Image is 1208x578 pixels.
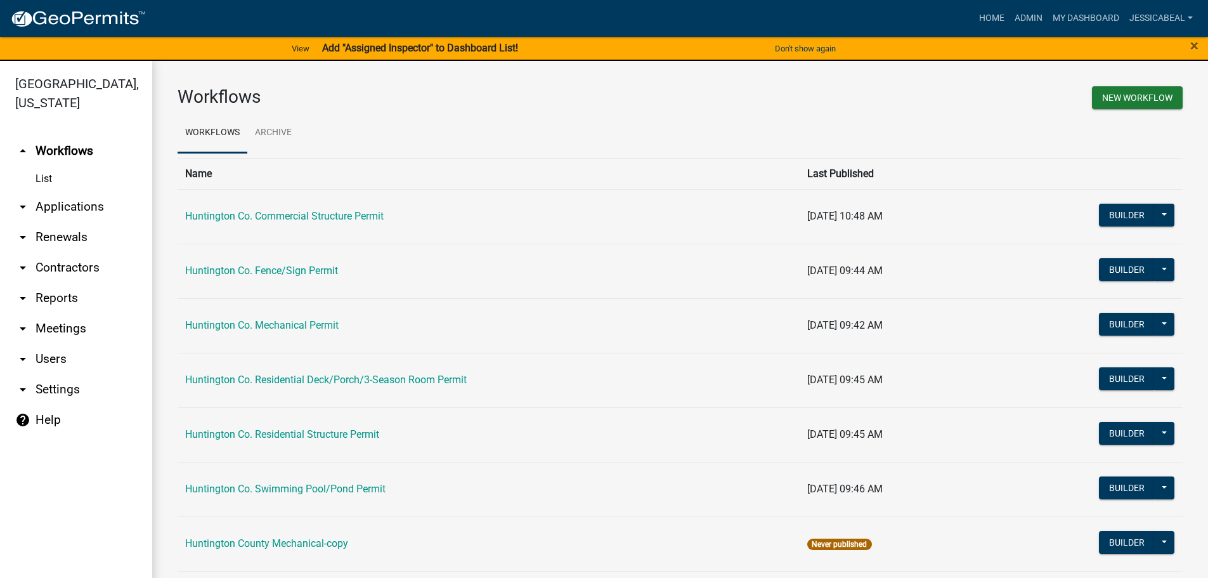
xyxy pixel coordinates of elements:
[185,374,467,386] a: Huntington Co. Residential Deck/Porch/3-Season Room Permit
[15,351,30,367] i: arrow_drop_down
[185,265,338,277] a: Huntington Co. Fence/Sign Permit
[15,230,30,245] i: arrow_drop_down
[15,382,30,397] i: arrow_drop_down
[15,321,30,336] i: arrow_drop_down
[178,158,800,189] th: Name
[807,483,883,495] span: [DATE] 09:46 AM
[247,113,299,154] a: Archive
[185,319,339,331] a: Huntington Co. Mechanical Permit
[322,42,518,54] strong: Add "Assigned Inspector" to Dashboard List!
[1190,38,1198,53] button: Close
[1099,531,1155,554] button: Builder
[185,210,384,222] a: Huntington Co. Commercial Structure Permit
[1092,86,1183,109] button: New Workflow
[185,537,348,549] a: Huntington County Mechanical-copy
[1010,6,1048,30] a: Admin
[807,265,883,277] span: [DATE] 09:44 AM
[15,412,30,428] i: help
[185,428,379,440] a: Huntington Co. Residential Structure Permit
[807,319,883,331] span: [DATE] 09:42 AM
[807,210,883,222] span: [DATE] 10:48 AM
[1124,6,1198,30] a: JessicaBeal
[1099,313,1155,336] button: Builder
[807,374,883,386] span: [DATE] 09:45 AM
[1190,37,1198,55] span: ×
[1099,367,1155,390] button: Builder
[178,113,247,154] a: Workflows
[15,260,30,275] i: arrow_drop_down
[185,483,386,495] a: Huntington Co. Swimming Pool/Pond Permit
[770,38,841,59] button: Don't show again
[1048,6,1124,30] a: My Dashboard
[1099,204,1155,227] button: Builder
[15,199,30,214] i: arrow_drop_down
[807,428,883,440] span: [DATE] 09:45 AM
[178,86,671,108] h3: Workflows
[1099,258,1155,281] button: Builder
[1099,422,1155,445] button: Builder
[807,539,871,550] span: Never published
[287,38,315,59] a: View
[15,143,30,159] i: arrow_drop_up
[15,291,30,306] i: arrow_drop_down
[800,158,990,189] th: Last Published
[974,6,1010,30] a: Home
[1099,476,1155,499] button: Builder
